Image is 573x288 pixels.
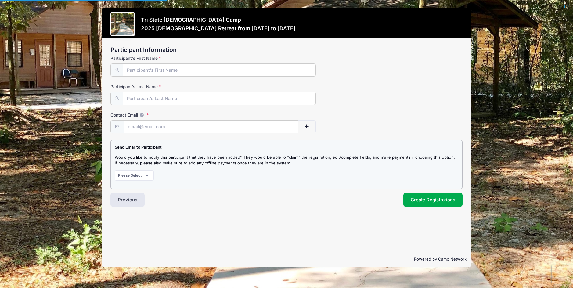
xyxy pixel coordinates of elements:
[110,46,462,53] h2: Participant Information
[124,120,298,133] input: email@email.com
[141,25,296,31] h3: 2025 [DEMOGRAPHIC_DATA] Retreat from [DATE] to [DATE]
[110,112,228,118] label: Contact Email
[141,16,296,23] h3: Tri State [DEMOGRAPHIC_DATA] Camp
[115,145,162,149] strong: Send Email to Participant
[106,256,466,262] p: Powered by Camp Network
[123,92,316,105] input: Participant's Last Name
[115,154,458,166] p: Would you like to notify this participant that they have been added? They would be able to "claim...
[110,193,145,207] button: Previous
[123,63,316,77] input: Participant's First Name
[110,55,228,61] label: Participant's First Name
[403,193,463,207] button: Create Registrations
[110,84,228,90] label: Participant's Last Name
